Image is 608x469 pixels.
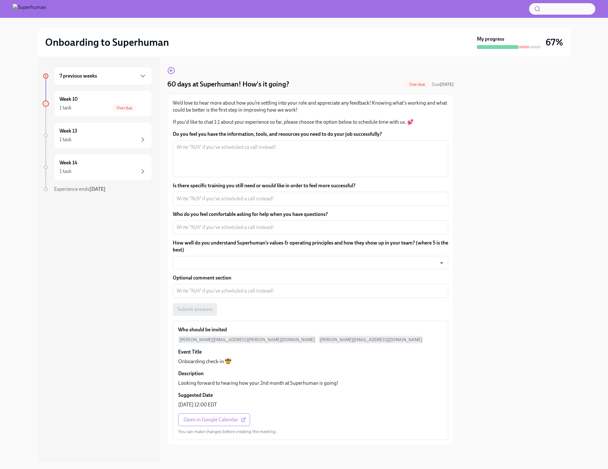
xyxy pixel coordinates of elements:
[546,37,563,48] h3: 67%
[43,154,152,181] a: Week 141 task
[89,186,106,192] strong: [DATE]
[432,81,454,87] span: August 20th, 2025 07:00
[178,358,231,365] p: Onboarding check-in 🤠
[43,90,152,117] a: Week 101 taskOverdue
[173,131,448,138] label: Do you feel you have the information, tools, and resources you need to do your job successfully?
[173,239,448,253] label: How well do you understand Superhuman’s values & operating principles and how they show up in you...
[59,104,72,111] div: 1 task
[178,326,227,333] h6: Who should be invited
[59,96,78,103] h6: Week 10
[178,401,217,408] p: [DATE] 12:00 EDT
[178,380,338,387] p: Looking forward to hearing how your 2nd month at Superhuman is going!
[113,106,136,110] span: Overdue
[178,348,202,355] h6: Event Title
[43,122,152,149] a: Week 131 task
[59,136,72,143] div: 1 task
[13,4,46,14] img: Superhuman
[173,256,448,269] div: ​
[184,417,245,423] span: Open in Google Calendar
[59,168,72,175] div: 1 task
[178,392,213,399] h6: Suggested Date
[45,36,169,49] h2: Onboarding to Superhuman
[173,274,448,281] label: Optional comment section
[318,336,423,343] span: [PERSON_NAME][EMAIL_ADDRESS][DOMAIN_NAME]
[173,211,448,218] label: Who do you feel comfortable asking for help when you have questions?
[173,119,448,126] p: If you'd like to chat 1:1 about your experience so far, please choose the option below to schedul...
[178,429,277,435] p: You can make changes before creating the meeting.
[405,82,429,87] span: Overdue
[173,100,448,114] p: We’d love to hear more about how you’re settling into your role and appreciate any feedback! Know...
[178,413,250,426] a: Open in Google Calendar
[59,159,77,166] h6: Week 14
[59,72,97,79] h6: 7 previous weeks
[167,79,289,89] h4: 60 days at Superhuman! How's it going?
[59,128,77,134] h6: Week 13
[440,82,454,87] strong: [DATE]
[178,336,316,343] span: [PERSON_NAME][EMAIL_ADDRESS][PERSON_NAME][DOMAIN_NAME]
[54,67,152,85] div: 7 previous weeks
[432,82,454,87] span: Due
[477,36,504,43] strong: My progress
[54,186,106,192] span: Experience ends
[173,182,448,189] label: Is there specific training you still need or would like in order to feel more successful?
[178,370,204,377] h6: Description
